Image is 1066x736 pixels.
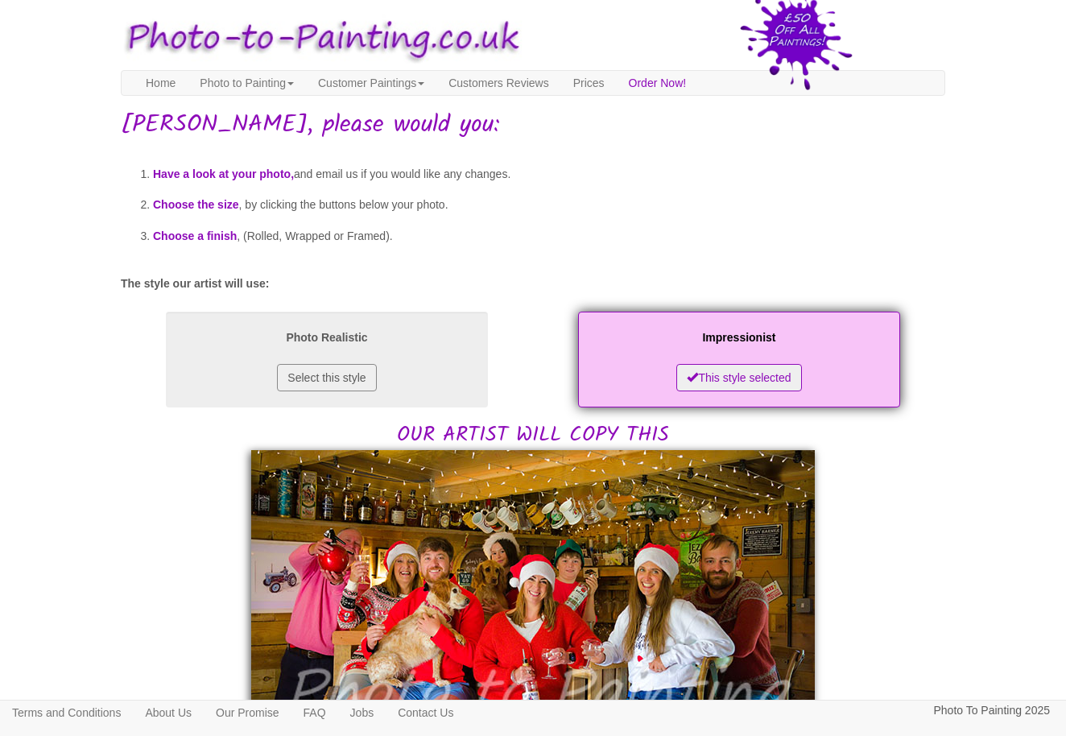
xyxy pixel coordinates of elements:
a: Jobs [338,701,386,725]
h1: [PERSON_NAME], please would you: [121,112,945,139]
img: Photo to Painting [113,8,525,70]
a: Order Now! [617,71,699,95]
button: Select this style [277,364,376,391]
li: and email us if you would like any changes. [153,159,945,190]
a: Contact Us [386,701,465,725]
h2: OUR ARTIST WILL COPY THIS [121,308,945,446]
p: Photo To Painting 2025 [933,701,1050,721]
li: , (Rolled, Wrapped or Framed). [153,221,945,252]
button: This style selected [676,364,801,391]
p: Impressionist [594,328,884,348]
a: Customers Reviews [436,71,560,95]
a: Our Promise [204,701,291,725]
a: FAQ [291,701,338,725]
li: , by clicking the buttons below your photo. [153,189,945,221]
p: Photo Realistic [182,328,472,348]
span: Choose a finish [153,229,237,242]
span: Have a look at your photo, [153,167,294,180]
a: Customer Paintings [306,71,436,95]
a: Photo to Painting [188,71,306,95]
label: The style our artist will use: [121,275,269,292]
a: Home [134,71,188,95]
span: Choose the size [153,198,239,211]
a: About Us [133,701,204,725]
a: Prices [561,71,617,95]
